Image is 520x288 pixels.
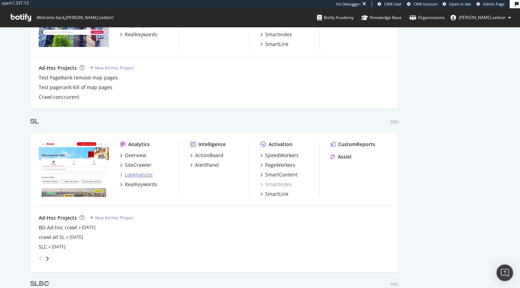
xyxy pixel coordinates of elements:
[120,31,157,38] a: RealKeywords
[45,255,50,262] div: angle-right
[390,281,398,287] div: Pro
[496,265,513,281] div: Open Intercom Messenger
[95,65,133,71] div: New Ad-Hoc Project
[445,12,517,23] button: [PERSON_NAME].sebton
[260,191,288,198] a: SmartLink
[39,234,65,241] a: crawl all SL
[120,181,157,188] a: RealKeywords
[125,162,151,169] div: SiteCrawler
[361,14,402,21] div: Knowledge Base
[125,171,153,178] div: LogAnalyzer
[317,8,354,27] a: Botify Academy
[338,153,352,160] div: Assist
[39,243,47,250] a: SLC
[39,74,118,81] a: Test PageRank remove map pages
[414,1,437,7] span: CRM Account
[90,215,133,221] a: New Ad-Hoc Project
[361,8,402,27] a: Knowledge Base
[331,153,352,160] a: Assist
[52,244,65,250] a: [DATE]
[390,119,398,125] div: Pro
[407,1,437,7] a: CRM Account
[195,152,223,159] div: ActionBoard
[265,31,292,38] div: SmartIndex
[195,162,219,169] div: AlertPanel
[449,1,471,7] span: Open in dev
[125,31,157,38] div: RealKeywords
[36,253,45,264] div: angle-left
[125,152,146,159] div: Overview
[36,15,113,20] span: Welcome back, [PERSON_NAME].sebton !
[384,1,402,7] span: CRM User
[331,141,375,148] a: CustomReports
[409,8,445,27] a: Organizations
[483,1,504,7] span: Admin Page
[82,224,95,230] a: [DATE]
[260,31,292,38] a: SmartIndex
[476,1,504,7] a: Admin Page
[265,152,299,159] div: SpeedWorkers
[120,171,153,178] a: LogAnalyzer
[190,162,219,169] a: AlertPanel
[443,1,471,7] a: Open in dev
[265,171,297,178] div: SmartContent
[30,117,42,127] a: SL
[260,171,297,178] a: SmartContent
[317,14,354,21] div: Botify Academy
[409,14,445,21] div: Organizations
[260,41,288,48] a: SmartLink
[39,94,79,100] a: Crawl conccurent
[338,141,375,148] div: CustomReports
[128,141,150,148] div: Analytics
[39,224,77,231] a: BD-Ad-hoc crawl
[90,65,133,71] a: New Ad-Hoc Project
[260,152,299,159] a: SpeedWorkers
[378,1,402,7] a: CRM User
[260,181,292,188] a: SmartIndex
[125,181,157,188] div: RealKeywords
[265,191,288,198] div: SmartLink
[95,215,133,221] div: New Ad-Hoc Project
[265,41,288,48] div: SmartLink
[336,1,361,7] div: Viz Debugger:
[30,117,39,127] div: SL
[69,234,83,240] a: [DATE]
[39,141,109,197] img: seloger.com
[265,162,295,169] div: PageWorkers
[120,162,151,169] a: SiteCrawler
[120,152,146,159] a: Overview
[39,65,77,71] div: Ad-Hoc Projects
[459,15,505,20] span: anne.sebton
[198,141,226,148] div: Intelligence
[39,84,112,91] a: Test pagerank kill of map pages
[269,141,292,148] div: Activation
[39,214,77,221] div: Ad-Hoc Projects
[190,152,223,159] a: ActionBoard
[260,162,295,169] a: PageWorkers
